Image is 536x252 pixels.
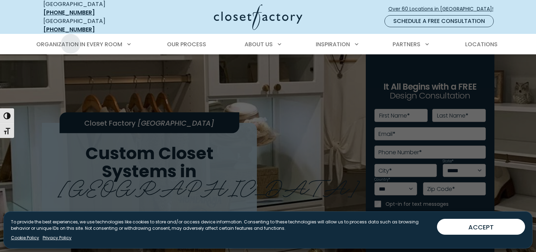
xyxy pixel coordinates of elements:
[43,25,95,34] a: [PHONE_NUMBER]
[388,3,499,15] a: Over 60 Locations in [GEOGRAPHIC_DATA]!
[43,17,146,34] div: [GEOGRAPHIC_DATA]
[437,219,525,235] button: ACCEPT
[36,40,122,48] span: Organization in Every Room
[43,8,95,17] a: [PHONE_NUMBER]
[245,40,273,48] span: About Us
[214,4,302,30] img: Closet Factory Logo
[11,235,39,241] a: Cookie Policy
[43,235,72,241] a: Privacy Policy
[316,40,350,48] span: Inspiration
[384,15,494,27] a: Schedule a Free Consultation
[11,219,431,232] p: To provide the best experiences, we use technologies like cookies to store and/or access device i...
[167,40,206,48] span: Our Process
[393,40,420,48] span: Partners
[465,40,498,48] span: Locations
[31,35,505,54] nav: Primary Menu
[388,5,499,13] span: Over 60 Locations in [GEOGRAPHIC_DATA]!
